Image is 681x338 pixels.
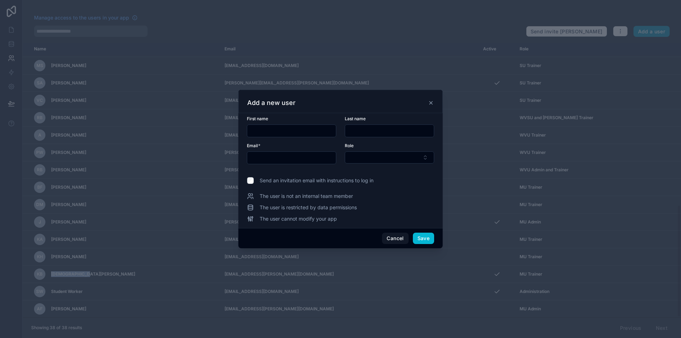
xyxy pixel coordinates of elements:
[345,151,434,164] button: Select Button
[345,143,354,148] span: Role
[345,116,366,121] span: Last name
[260,215,337,222] span: The user cannot modify your app
[260,204,357,211] span: The user is restricted by data permissions
[260,193,353,200] span: The user is not an internal team member
[247,177,254,184] input: Send an invitation email with instructions to log in
[247,143,258,148] span: Email
[247,116,268,121] span: First name
[260,177,373,184] span: Send an invitation email with instructions to log in
[382,233,408,244] button: Cancel
[247,99,295,107] h3: Add a new user
[413,233,434,244] button: Save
